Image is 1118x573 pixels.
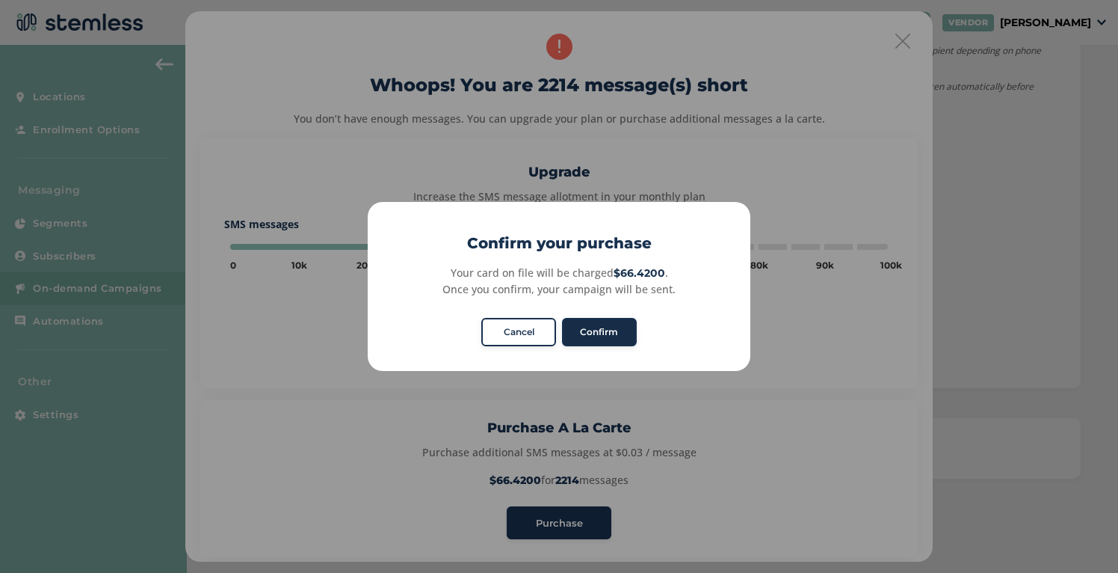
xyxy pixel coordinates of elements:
strong: $66.4200 [614,266,665,280]
h2: Confirm your purchase [368,232,750,254]
div: Your card on file will be charged . Once you confirm, your campaign will be sent. [384,265,733,297]
button: Confirm [562,318,637,346]
button: Cancel [481,318,556,346]
iframe: Chat Widget [1043,501,1118,573]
